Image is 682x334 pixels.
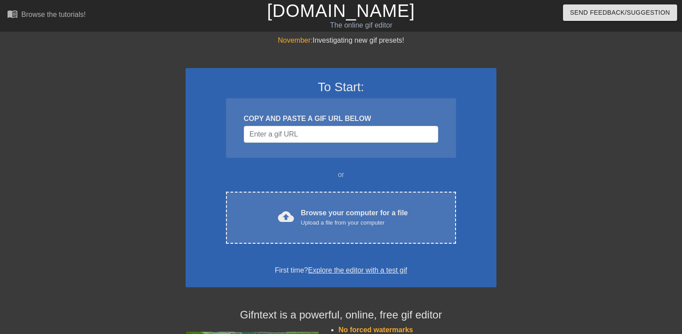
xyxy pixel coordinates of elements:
[563,4,677,21] button: Send Feedback/Suggestion
[197,265,485,276] div: First time?
[278,209,294,225] span: cloud_upload
[244,113,438,124] div: COPY AND PASTE A GIF URL BELOW
[209,169,473,180] div: or
[7,8,86,22] a: Browse the tutorials!
[301,218,408,227] div: Upload a file from your computer
[244,126,438,143] input: Username
[232,20,491,31] div: The online gif editor
[301,208,408,227] div: Browse your computer for a file
[308,266,407,274] a: Explore the editor with a test gif
[21,11,86,18] div: Browse the tutorials!
[338,326,413,334] span: No forced watermarks
[278,36,313,44] span: November:
[186,309,496,322] h4: Gifntext is a powerful, online, free gif editor
[197,80,485,95] h3: To Start:
[570,7,670,18] span: Send Feedback/Suggestion
[267,1,415,20] a: [DOMAIN_NAME]
[186,35,496,46] div: Investigating new gif presets!
[7,8,18,19] span: menu_book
